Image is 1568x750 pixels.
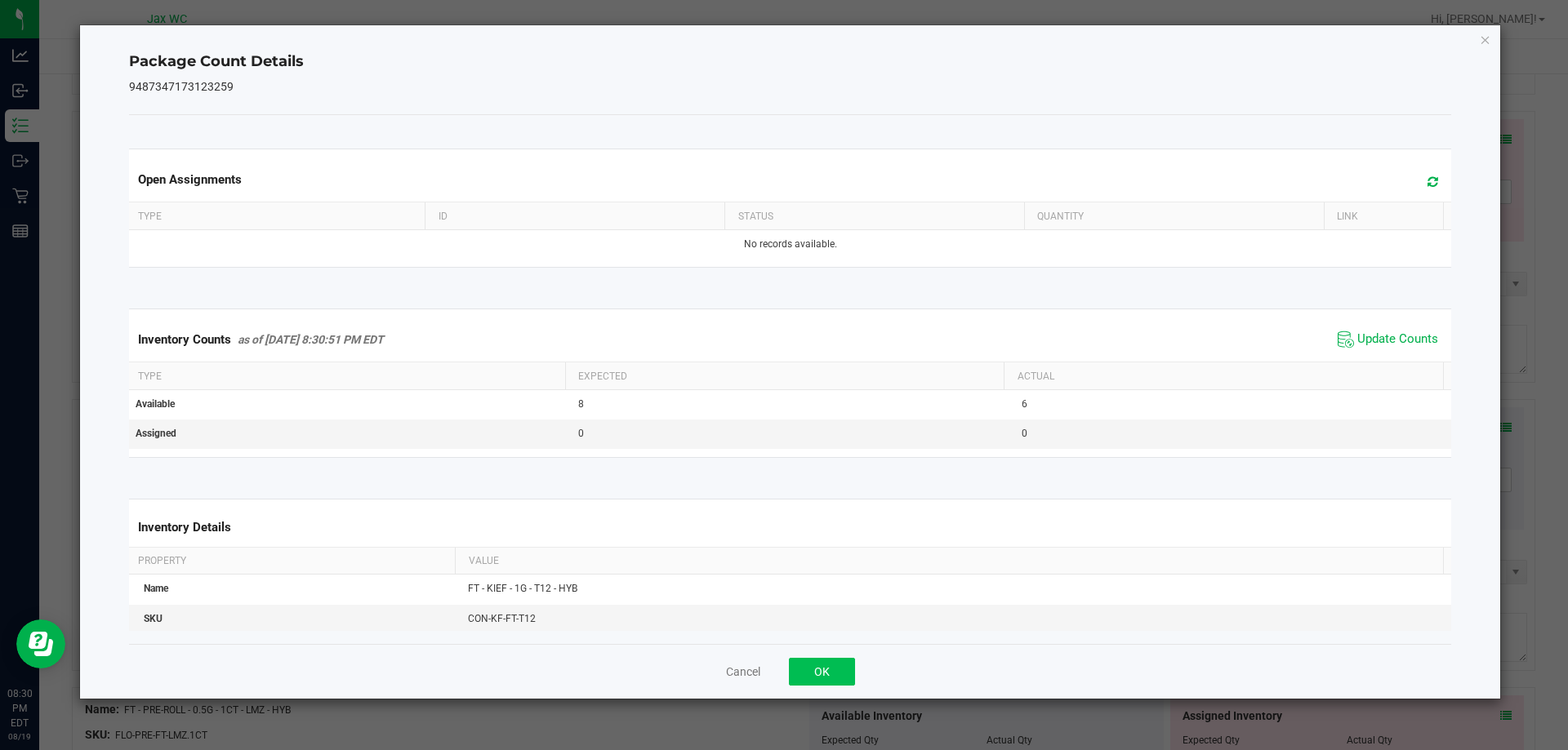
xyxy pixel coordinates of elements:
button: OK [789,658,855,686]
span: Quantity [1037,211,1084,222]
span: 0 [578,428,584,439]
iframe: Resource center [16,619,65,668]
span: Property [138,555,186,566]
span: Open Assignments [138,172,242,187]
span: FT - KIEF - 1G - T12 - HYB [468,583,577,594]
span: as of [DATE] 8:30:51 PM EDT [238,333,384,346]
span: CON-KF-FT-T12 [468,613,536,624]
h5: 9487347173123259 [129,81,1452,93]
span: Expected [578,371,627,382]
span: ID [439,211,448,222]
span: 8 [578,398,584,410]
span: 0 [1022,428,1027,439]
h4: Package Count Details [129,51,1452,73]
span: Update Counts [1357,331,1438,348]
span: Type [138,371,162,382]
span: Status [738,211,773,222]
span: Inventory Details [138,520,231,535]
span: SKU [144,613,163,624]
span: Inventory Counts [138,332,231,347]
span: Value [469,555,499,566]
button: Cancel [726,663,760,680]
span: Assigned [136,428,176,439]
span: 6 [1022,398,1027,410]
span: Actual [1018,371,1054,382]
span: Type [138,211,162,222]
span: Name [144,583,168,594]
span: Link [1337,211,1358,222]
span: Available [136,398,175,410]
td: No records available. [126,230,1455,259]
button: Close [1480,29,1491,49]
